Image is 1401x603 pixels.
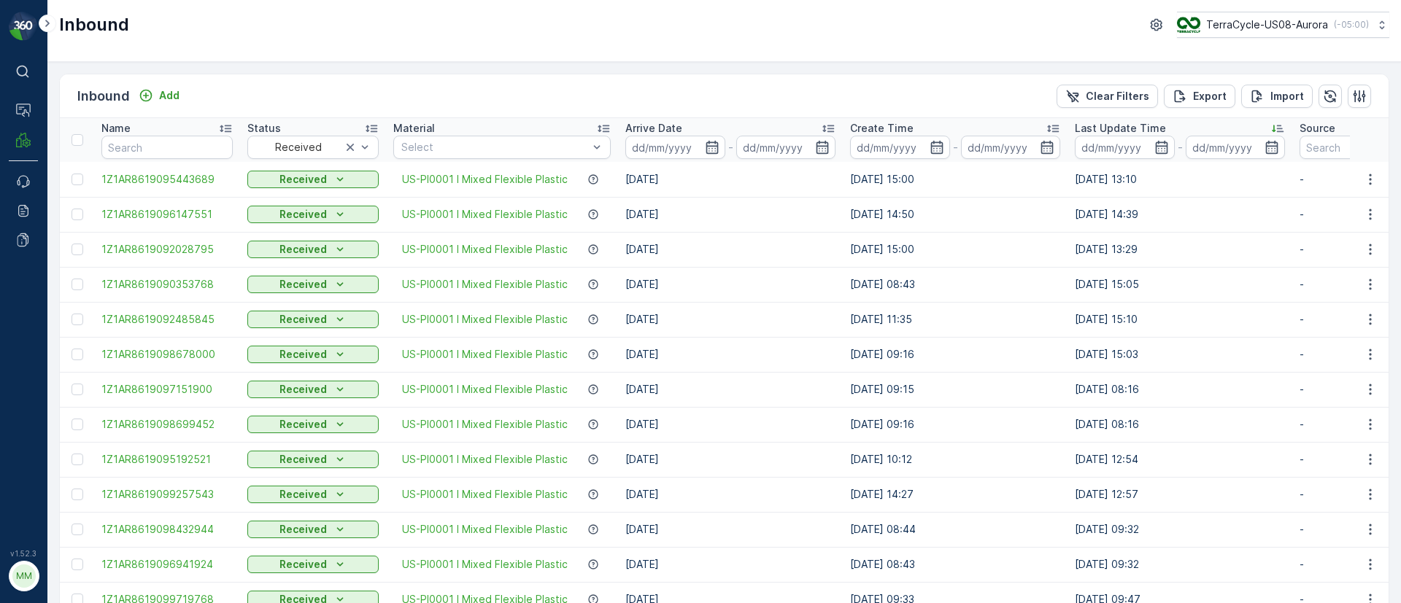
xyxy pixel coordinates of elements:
[618,407,843,442] td: [DATE]
[625,136,725,159] input: dd/mm/yyyy
[72,174,83,185] div: Toggle Row Selected
[618,162,843,197] td: [DATE]
[1068,547,1292,582] td: [DATE] 09:32
[247,171,379,188] button: Received
[279,557,327,572] p: Received
[843,267,1068,302] td: [DATE] 08:43
[101,522,233,537] a: 1Z1AR8619098432944
[101,452,233,467] a: 1Z1AR8619095192521
[279,347,327,362] p: Received
[1068,162,1292,197] td: [DATE] 13:10
[72,524,83,535] div: Toggle Row Selected
[101,121,131,136] p: Name
[402,382,568,397] span: US-PI0001 I Mixed Flexible Plastic
[247,241,379,258] button: Received
[618,267,843,302] td: [DATE]
[1177,17,1200,33] img: image_ci7OI47.png
[247,556,379,573] button: Received
[247,276,379,293] button: Received
[402,522,568,537] a: US-PI0001 I Mixed Flexible Plastic
[59,13,129,36] p: Inbound
[1334,19,1369,31] p: ( -05:00 )
[1186,136,1286,159] input: dd/mm/yyyy
[159,88,180,103] p: Add
[843,477,1068,512] td: [DATE] 14:27
[953,139,958,156] p: -
[618,337,843,372] td: [DATE]
[1068,442,1292,477] td: [DATE] 12:54
[279,522,327,537] p: Received
[843,407,1068,442] td: [DATE] 09:16
[12,564,36,588] div: MM
[618,232,843,267] td: [DATE]
[72,349,83,360] div: Toggle Row Selected
[843,232,1068,267] td: [DATE] 15:00
[843,162,1068,197] td: [DATE] 15:00
[618,302,843,337] td: [DATE]
[1075,136,1175,159] input: dd/mm/yyyy
[247,521,379,538] button: Received
[402,452,568,467] span: US-PI0001 I Mixed Flexible Plastic
[402,277,568,292] a: US-PI0001 I Mixed Flexible Plastic
[77,86,130,106] p: Inbound
[247,311,379,328] button: Received
[247,451,379,468] button: Received
[101,172,233,187] a: 1Z1AR8619095443689
[1068,337,1292,372] td: [DATE] 15:03
[101,347,233,362] a: 1Z1AR8619098678000
[402,417,568,432] span: US-PI0001 I Mixed Flexible Plastic
[402,487,568,502] span: US-PI0001 I Mixed Flexible Plastic
[1068,512,1292,547] td: [DATE] 09:32
[850,136,950,159] input: dd/mm/yyyy
[1270,89,1304,104] p: Import
[1177,12,1389,38] button: TerraCycle-US08-Aurora(-05:00)
[402,312,568,327] a: US-PI0001 I Mixed Flexible Plastic
[843,442,1068,477] td: [DATE] 10:12
[101,207,233,222] a: 1Z1AR8619096147551
[402,242,568,257] a: US-PI0001 I Mixed Flexible Plastic
[618,547,843,582] td: [DATE]
[101,557,233,572] a: 1Z1AR8619096941924
[618,442,843,477] td: [DATE]
[1068,302,1292,337] td: [DATE] 15:10
[1300,121,1335,136] p: Source
[72,559,83,570] div: Toggle Row Selected
[843,512,1068,547] td: [DATE] 08:44
[843,302,1068,337] td: [DATE] 11:35
[101,312,233,327] span: 1Z1AR8619092485845
[1178,139,1183,156] p: -
[618,372,843,407] td: [DATE]
[1068,197,1292,232] td: [DATE] 14:39
[279,487,327,502] p: Received
[101,487,233,502] a: 1Z1AR8619099257543
[101,277,233,292] a: 1Z1AR8619090353768
[1086,89,1149,104] p: Clear Filters
[247,346,379,363] button: Received
[1193,89,1227,104] p: Export
[1068,232,1292,267] td: [DATE] 13:29
[279,312,327,327] p: Received
[402,557,568,572] span: US-PI0001 I Mixed Flexible Plastic
[279,382,327,397] p: Received
[402,347,568,362] span: US-PI0001 I Mixed Flexible Plastic
[618,512,843,547] td: [DATE]
[101,382,233,397] a: 1Z1AR8619097151900
[101,242,233,257] a: 1Z1AR8619092028795
[279,172,327,187] p: Received
[133,87,185,104] button: Add
[1241,85,1313,108] button: Import
[101,417,233,432] a: 1Z1AR8619098699452
[279,452,327,467] p: Received
[247,486,379,503] button: Received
